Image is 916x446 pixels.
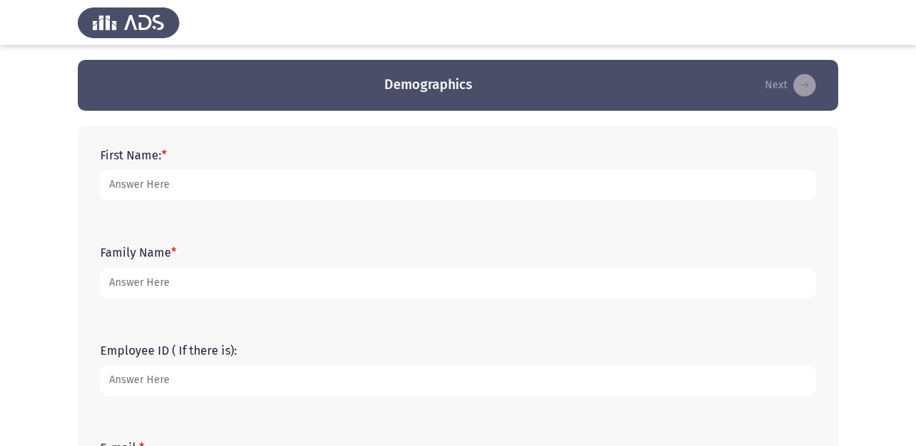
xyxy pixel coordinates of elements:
button: load next page [760,73,820,97]
label: Family Name [100,245,176,260]
input: add answer text [100,268,816,299]
input: add answer text [100,365,816,396]
h3: Demographics [384,76,473,94]
label: Employee ID ( If there is): [100,343,237,358]
input: add answer text [100,170,816,201]
label: First Name: [100,148,167,162]
img: Assess Talent Management logo [78,1,179,43]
